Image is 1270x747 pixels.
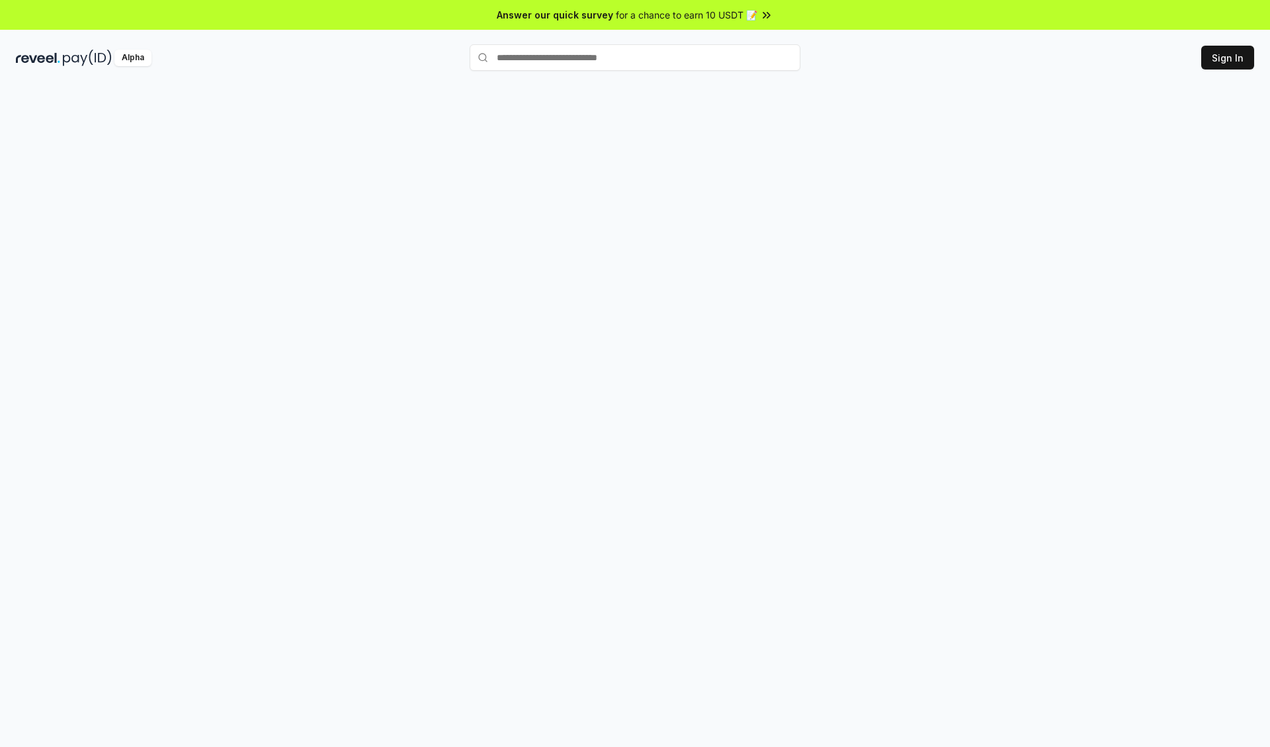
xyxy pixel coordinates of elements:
img: pay_id [63,50,112,66]
span: for a chance to earn 10 USDT 📝 [616,8,757,22]
button: Sign In [1201,46,1254,69]
img: reveel_dark [16,50,60,66]
div: Alpha [114,50,151,66]
span: Answer our quick survey [497,8,613,22]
